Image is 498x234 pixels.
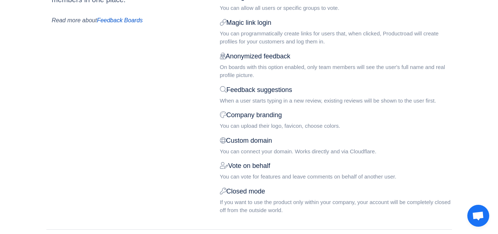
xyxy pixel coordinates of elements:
div: Feedback suggestions [220,85,452,95]
div: Read more about [52,16,206,25]
div: You can connect your domain. Works directly and via Cloudflare. [220,147,452,156]
div: You can upload their logo, favicon, choose colors. [220,122,452,130]
div: You can vote for features and leave comments on behalf of another user. [220,173,452,181]
a: Open chat [467,205,489,227]
div: Custom domain [220,136,452,146]
div: Company branding [220,110,452,120]
div: If you want to use the product only within your company, your account will be completely closed o... [220,198,452,215]
div: On boards with this option enabled, only team members will see the user's full name and real prof... [220,63,452,80]
a: Feedback Boards [97,17,142,23]
div: When a user starts typing in a new review, existing reviews will be shown to the user first. [220,97,452,105]
div: Vote on behalf [220,161,452,171]
div: Closed mode [220,187,452,196]
div: Magic link login [220,18,452,28]
div: You can allow all users or specific groups to vote. [220,4,452,12]
div: Anonymized feedback [220,51,452,61]
div: You can programmatically create links for users that, when clicked, Productroad will create profi... [220,30,452,46]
